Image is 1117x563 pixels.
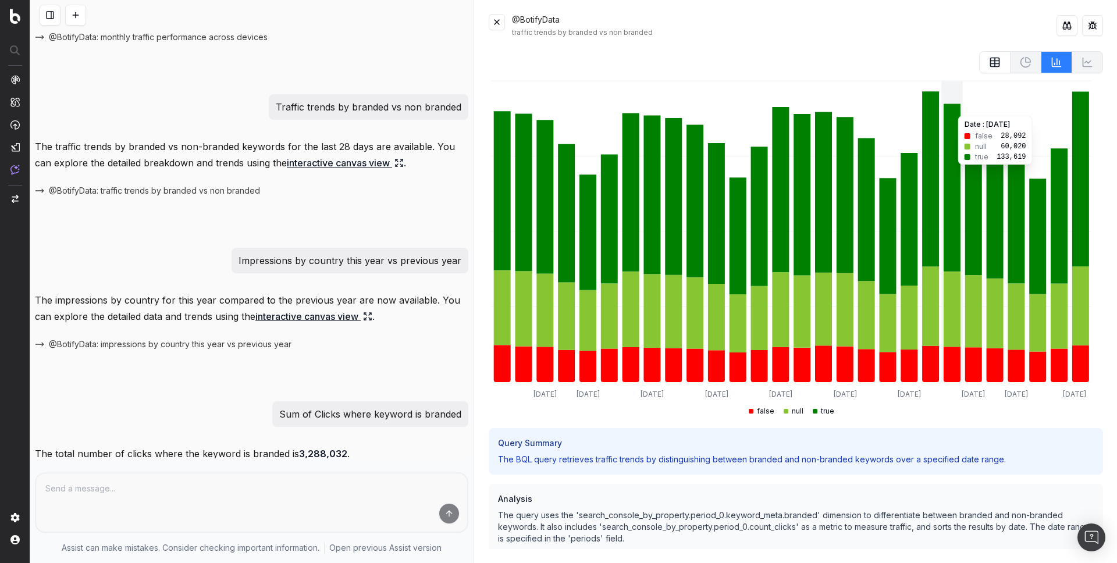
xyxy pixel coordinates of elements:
tspan: [DATE] [577,390,600,398]
img: Assist [10,165,20,174]
tspan: [DATE] [962,390,985,398]
p: Impressions by country this year vs previous year [239,252,461,269]
button: table [979,51,1011,73]
button: Not available for current data [1011,51,1041,73]
img: Intelligence [10,97,20,107]
a: Open previous Assist version [329,542,442,554]
h3: Analysis [498,493,1094,505]
p: The impressions by country for this year compared to the previous year are now available. You can... [35,292,468,325]
button: Not available for current data [1072,51,1103,73]
p: Sum of Clicks where keyword is branded [279,406,461,422]
tspan: [DATE] [1005,390,1028,398]
p: The traffic trends by branded vs non-branded keywords for the last 28 days are available. You can... [35,138,468,171]
button: @BotifyData: traffic trends by branded vs non branded [35,185,274,197]
span: true [821,407,834,416]
p: The total number of clicks where the keyword is branded is . [35,446,468,462]
tspan: [DATE] [533,390,557,398]
img: Botify logo [10,9,20,24]
tspan: [DATE] [833,390,856,398]
img: Analytics [10,75,20,84]
img: My account [10,535,20,544]
button: @BotifyData: impressions by country this year vs previous year [35,338,305,350]
strong: 3,288,032 [299,448,347,459]
img: Studio [10,142,20,152]
a: interactive canvas view [255,308,372,325]
span: @BotifyData: traffic trends by branded vs non branded [49,185,260,197]
tspan: [DATE] [898,390,921,398]
span: false [757,407,774,416]
span: @BotifyData: impressions by country this year vs previous year [49,338,291,350]
tspan: [DATE] [769,390,792,398]
img: Setting [10,513,20,522]
a: interactive canvas view [287,155,404,171]
p: Traffic trends by branded vs non branded [276,99,461,115]
h3: Query Summary [498,437,1094,449]
p: Assist can make mistakes. Consider checking important information. [62,542,319,554]
div: @BotifyData [512,14,1056,37]
tspan: [DATE] [641,390,664,398]
button: BarChart [1041,51,1072,73]
p: The query uses the 'search_console_by_property.period_0.keyword_meta.branded' dimension to differ... [498,509,1094,544]
tspan: [DATE] [1063,390,1086,398]
img: Switch project [12,195,19,203]
p: The BQL query retrieves traffic trends by distinguishing between branded and non-branded keywords... [498,454,1094,465]
div: Open Intercom Messenger [1077,523,1105,551]
div: traffic trends by branded vs non branded [512,28,1056,37]
tspan: [DATE] [705,390,728,398]
span: @BotifyData: monthly traffic performance across devices [49,31,268,43]
span: null [792,407,803,416]
img: Activation [10,120,20,130]
button: @BotifyData: monthly traffic performance across devices [35,31,282,43]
